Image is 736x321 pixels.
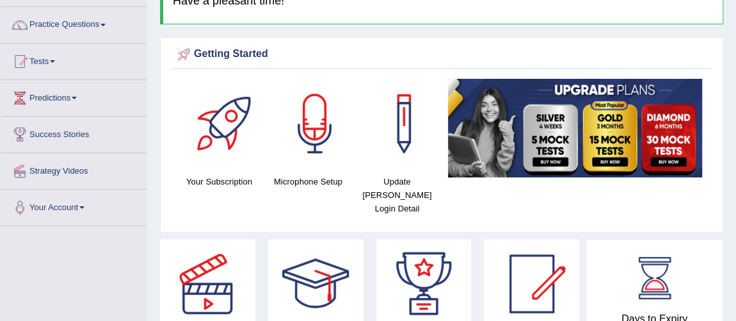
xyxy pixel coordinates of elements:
[1,80,147,112] a: Predictions
[1,190,147,222] a: Your Account
[175,45,708,64] div: Getting Started
[1,44,147,76] a: Tests
[1,7,147,39] a: Practice Questions
[1,117,147,149] a: Success Stories
[359,175,435,215] h4: Update [PERSON_NAME] Login Detail
[1,153,147,185] a: Strategy Videos
[181,175,257,188] h4: Your Subscription
[448,79,702,177] img: small5.jpg
[270,175,346,188] h4: Microphone Setup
